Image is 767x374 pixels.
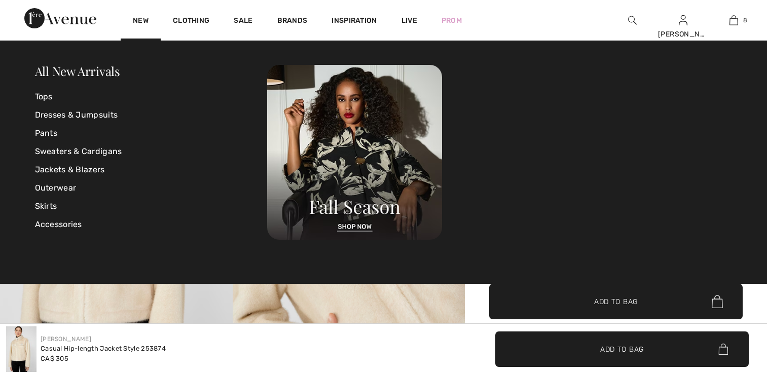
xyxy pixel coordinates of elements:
a: Clothing [173,16,209,27]
a: Prom [442,15,462,26]
img: Casual Hip-Length Jacket Style 253874 [6,326,36,372]
a: Tops [35,88,268,106]
a: Outerwear [35,179,268,197]
a: Jackets & Blazers [35,161,268,179]
a: All New Arrivals [35,63,120,79]
span: 8 [743,16,747,25]
button: Add to Bag [495,331,749,367]
a: Pants [35,124,268,142]
img: My Info [679,14,687,26]
img: Bag.svg [718,344,728,355]
div: [PERSON_NAME] [658,29,708,40]
a: Sweaters & Cardigans [35,142,268,161]
img: Bag.svg [712,295,723,308]
span: Add to Bag [600,344,644,354]
a: Brands [277,16,308,27]
a: New [133,16,149,27]
span: Inspiration [332,16,377,27]
a: Accessories [35,215,268,234]
span: CA$ 305 [41,355,68,362]
img: 250825120107_a8d8ca038cac6.jpg [267,65,442,240]
a: Dresses & Jumpsuits [35,106,268,124]
img: 1ère Avenue [24,8,96,28]
div: Casual Hip-length Jacket Style 253874 [41,344,166,354]
img: My Bag [729,14,738,26]
button: Add to Bag [489,284,743,319]
span: Add to Bag [594,296,638,307]
a: Live [401,15,417,26]
a: Sale [234,16,252,27]
a: Sign In [679,15,687,25]
img: search the website [628,14,637,26]
iframe: Opens a widget where you can find more information [702,298,757,323]
a: [PERSON_NAME] [41,335,91,343]
a: Skirts [35,197,268,215]
a: 8 [709,14,758,26]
